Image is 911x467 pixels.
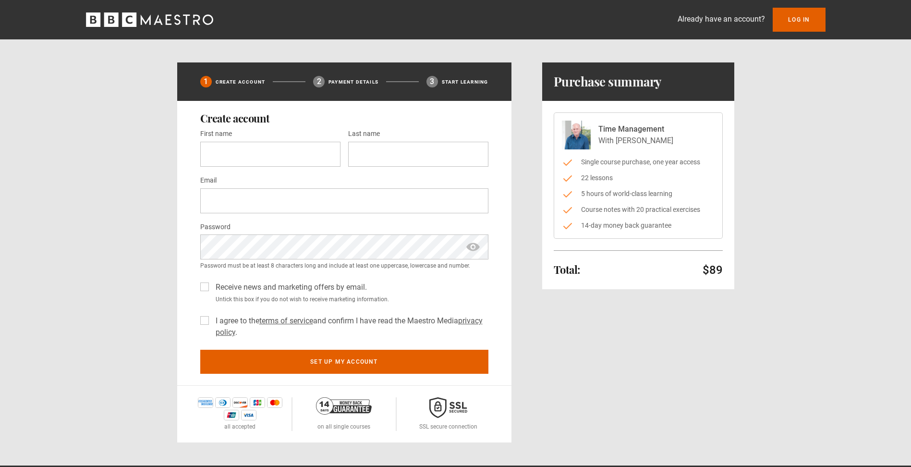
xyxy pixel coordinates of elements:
[224,410,239,420] img: unionpay
[86,12,213,27] svg: BBC Maestro
[212,315,488,338] label: I agree to the and confirm I have read the Maestro Media .
[259,316,313,325] a: terms of service
[224,422,255,431] p: all accepted
[598,135,673,147] p: With [PERSON_NAME]
[232,397,248,408] img: discover
[198,397,213,408] img: amex
[348,128,380,140] label: Last name
[465,234,481,259] span: show password
[267,397,282,408] img: mastercard
[773,8,825,32] a: Log In
[313,76,325,87] div: 2
[241,410,256,420] img: visa
[598,123,673,135] p: Time Management
[562,205,715,215] li: Course notes with 20 practical exercises
[562,221,715,231] li: 14-day money back guarantee
[250,397,265,408] img: jcb
[200,350,488,374] button: Set up my account
[554,264,580,275] h2: Total:
[316,397,372,415] img: 14-day-money-back-guarantee-42d24aedb5115c0ff13b.png
[200,261,488,270] small: Password must be at least 8 characters long and include at least one uppercase, lowercase and num...
[200,76,212,87] div: 1
[215,397,231,408] img: diners
[216,78,266,86] p: Create Account
[200,221,231,233] label: Password
[562,173,715,183] li: 22 lessons
[562,189,715,199] li: 5 hours of world-class learning
[328,78,378,86] p: Payment details
[200,128,232,140] label: First name
[212,295,488,304] small: Untick this box if you do not wish to receive marketing information.
[419,422,477,431] p: SSL secure connection
[703,262,723,278] p: $89
[212,282,367,293] label: Receive news and marketing offers by email.
[562,157,715,167] li: Single course purchase, one year access
[426,76,438,87] div: 3
[200,112,488,124] h2: Create account
[554,74,662,89] h1: Purchase summary
[678,13,765,25] p: Already have an account?
[317,422,370,431] p: on all single courses
[200,175,217,186] label: Email
[442,78,488,86] p: Start learning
